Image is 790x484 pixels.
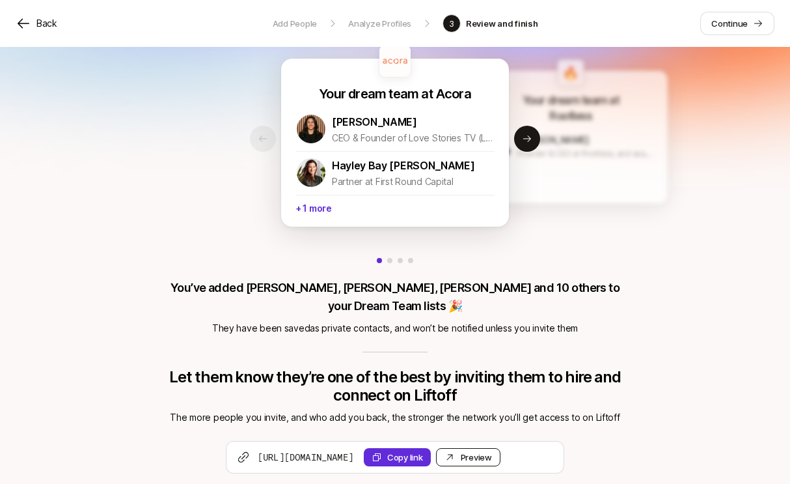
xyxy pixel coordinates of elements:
[449,17,454,30] p: 3
[258,451,353,464] span: [URL][DOMAIN_NAME]
[319,85,433,103] p: Your dream team at
[165,410,625,425] p: The more people you invite, and who add you back, the stronger the network you’ll get access to o...
[364,448,431,466] button: Copy link
[36,16,57,31] p: Back
[436,85,471,103] p: Acora
[297,115,325,143] img: 1741321130084
[436,448,500,466] a: Preview
[332,130,495,146] p: CEO & Founder of Love Stories TV (LSTV) acquired by [PERSON_NAME]'s Bridal. Grew LSTV from scratc...
[523,93,619,108] p: Your dream team at
[332,157,474,174] p: Hayley Bay [PERSON_NAME]
[273,17,317,30] p: Add People
[165,368,625,405] p: Let them know they’re one of the best by inviting them to hire and connect on Liftoff
[487,134,511,158] img: 1735305677860
[700,12,774,35] a: Continue
[466,17,538,30] p: Review and finish
[165,279,625,315] p: You’ve added [PERSON_NAME], [PERSON_NAME], [PERSON_NAME] and 10 others to your Dream Team lists 🎉
[165,320,625,336] p: They have been saved as private contacts , and won’t be notified unless you invite them
[517,147,656,160] p: Founder & CEO at Rootless, and seaweed’s biggest fan
[461,451,492,464] div: Preview
[332,113,417,130] p: [PERSON_NAME]
[558,59,584,86] div: 🔥
[332,174,495,190] p: Partner at First Round Capital
[711,17,748,30] p: Continue
[379,46,411,77] img: 1798c90a_a377_46ff_a67e_da5755a15941.jpg
[348,17,411,30] p: Analyze Profiles
[517,133,590,147] p: [PERSON_NAME]
[297,158,325,187] img: 1676308154449
[549,108,592,124] p: Rootless
[295,195,495,219] p: + 1 more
